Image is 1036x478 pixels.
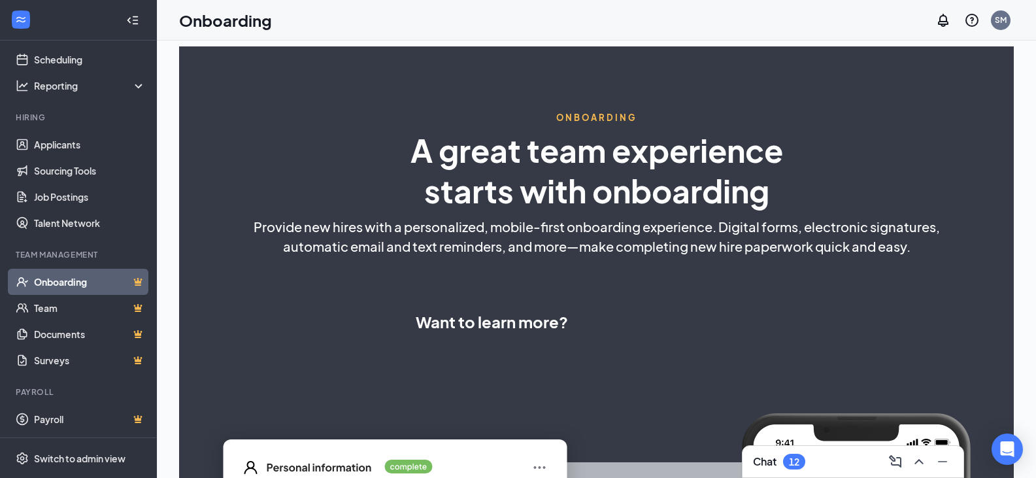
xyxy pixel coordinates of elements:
[935,454,950,469] svg: Minimize
[179,9,272,31] h1: Onboarding
[16,249,143,260] div: Team Management
[909,451,929,472] button: ChevronUp
[911,454,927,469] svg: ChevronUp
[935,12,951,28] svg: Notifications
[34,184,146,210] a: Job Postings
[34,46,146,73] a: Scheduling
[34,452,125,465] div: Switch to admin view
[34,406,146,432] a: PayrollCrown
[789,456,799,468] div: 12
[34,79,146,92] div: Reporting
[254,217,940,237] span: Provide new hires with a personalized, mobile-first onboarding experience. Digital forms, electro...
[424,171,769,211] span: starts with onboarding
[34,158,146,184] a: Sourcing Tools
[283,237,911,256] span: automatic email and text reminders, and more—make completing new hire paperwork quick and easy.
[581,263,777,361] iframe: Form 0
[34,131,146,158] a: Applicants
[964,12,980,28] svg: QuestionInfo
[34,321,146,347] a: DocumentsCrown
[888,454,903,469] svg: ComposeMessage
[885,451,906,472] button: ComposeMessage
[753,454,777,469] h3: Chat
[34,210,146,236] a: Talent Network
[16,386,143,398] div: Payroll
[34,295,146,321] a: TeamCrown
[16,112,143,123] div: Hiring
[16,452,29,465] svg: Settings
[126,14,139,27] svg: Collapse
[410,130,783,170] span: A great team experience
[34,269,146,295] a: OnboardingCrown
[16,79,29,92] svg: Analysis
[932,451,953,472] button: Minimize
[14,13,27,26] svg: WorkstreamLogo
[556,112,637,124] span: ONBOARDING
[34,347,146,373] a: SurveysCrown
[416,310,568,333] span: Want to learn more?
[992,434,1023,465] div: Open Intercom Messenger
[995,14,1007,26] div: SM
